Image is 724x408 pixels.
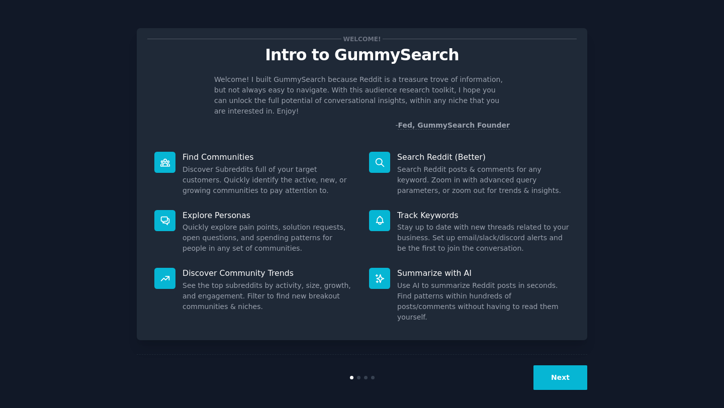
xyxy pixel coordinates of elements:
[183,152,355,162] p: Find Communities
[397,268,570,278] p: Summarize with AI
[398,121,510,130] a: Fed, GummySearch Founder
[397,222,570,254] dd: Stay up to date with new threads related to your business. Set up email/slack/discord alerts and ...
[397,280,570,323] dd: Use AI to summarize Reddit posts in seconds. Find patterns within hundreds of posts/comments with...
[341,34,383,44] span: Welcome!
[183,222,355,254] dd: Quickly explore pain points, solution requests, open questions, and spending patterns for people ...
[183,268,355,278] p: Discover Community Trends
[397,210,570,221] p: Track Keywords
[147,46,577,64] p: Intro to GummySearch
[533,365,587,390] button: Next
[397,152,570,162] p: Search Reddit (Better)
[183,210,355,221] p: Explore Personas
[395,120,510,131] div: -
[183,164,355,196] dd: Discover Subreddits full of your target customers. Quickly identify the active, new, or growing c...
[214,74,510,117] p: Welcome! I built GummySearch because Reddit is a treasure trove of information, but not always ea...
[397,164,570,196] dd: Search Reddit posts & comments for any keyword. Zoom in with advanced query parameters, or zoom o...
[183,280,355,312] dd: See the top subreddits by activity, size, growth, and engagement. Filter to find new breakout com...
